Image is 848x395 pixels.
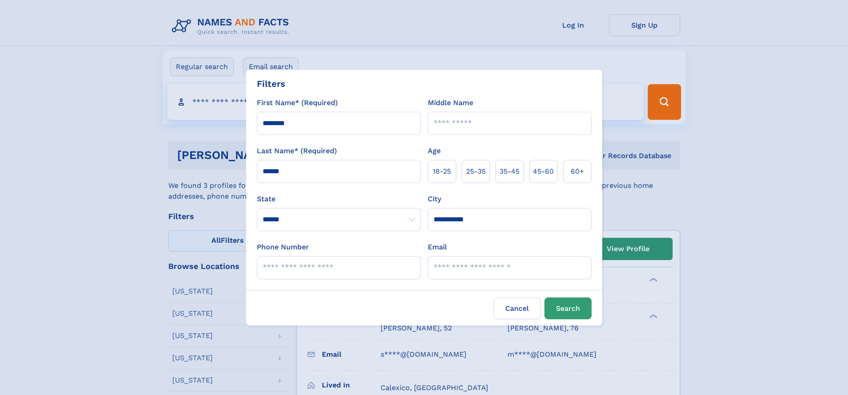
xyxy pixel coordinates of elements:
span: 18‑25 [433,166,451,177]
label: Cancel [494,297,541,319]
div: Filters [257,77,285,90]
label: Phone Number [257,242,309,252]
label: Last Name* (Required) [257,146,337,156]
label: Email [428,242,447,252]
label: Middle Name [428,98,473,108]
button: Search [544,297,592,319]
label: Age [428,146,441,156]
span: 45‑60 [533,166,554,177]
span: 35‑45 [499,166,519,177]
label: City [428,194,441,204]
label: State [257,194,421,204]
span: 25‑35 [466,166,486,177]
label: First Name* (Required) [257,98,338,108]
span: 60+ [571,166,584,177]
